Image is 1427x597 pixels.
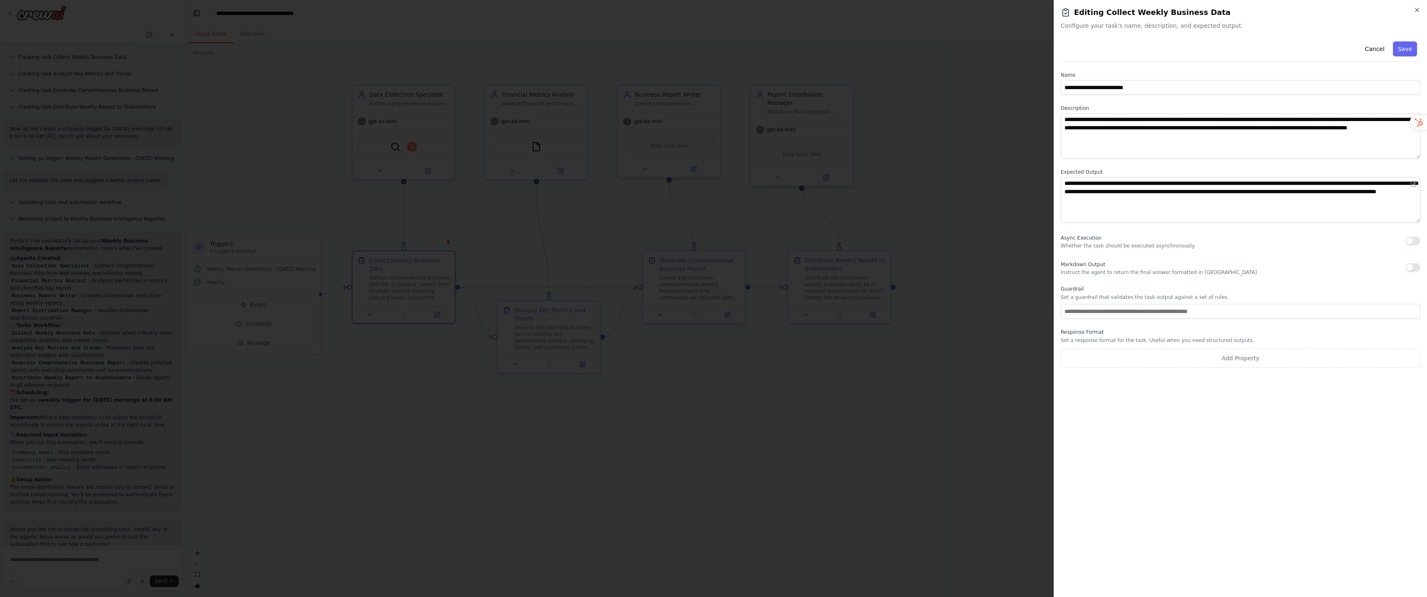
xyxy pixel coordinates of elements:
label: Description [1061,105,1420,112]
label: Guardrail [1061,286,1420,292]
p: Whether the task should be executed asynchronously. [1061,243,1196,249]
button: Add Property [1061,349,1420,368]
p: Instruct the agent to return the final answer formatted in [GEOGRAPHIC_DATA] [1061,269,1257,276]
button: Save [1393,41,1417,56]
label: Response Format [1061,329,1420,335]
p: Set a guardrail that validates the task output against a set of rules. [1061,294,1420,301]
span: Configure your task's name, description, and expected output. [1061,22,1420,30]
button: Open in editor [1409,115,1419,125]
span: Async Execution [1061,235,1101,241]
label: Name [1061,72,1420,78]
button: Open in editor [1409,179,1419,189]
span: Markdown Output [1061,262,1105,267]
button: Cancel [1360,41,1389,56]
label: Expected Output [1061,169,1420,175]
h2: Editing Collect Weekly Business Data [1061,7,1420,18]
p: Set a response format for the task. Useful when you need structured outputs. [1061,337,1420,344]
